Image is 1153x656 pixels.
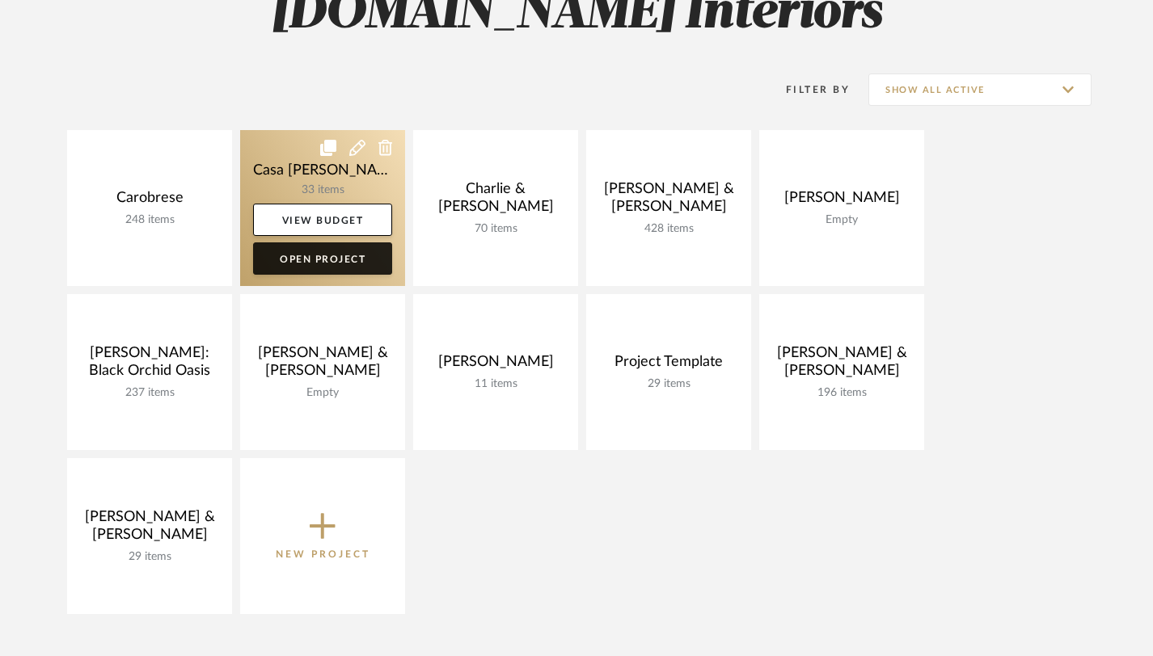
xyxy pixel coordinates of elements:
div: 248 items [80,213,219,227]
div: Filter By [765,82,850,98]
div: [PERSON_NAME] [772,189,911,213]
div: Empty [772,213,911,227]
div: 11 items [426,377,565,391]
div: [PERSON_NAME] & [PERSON_NAME] [80,508,219,550]
div: Carobrese [80,189,219,213]
button: New Project [240,458,405,614]
div: 237 items [80,386,219,400]
div: [PERSON_NAME] & [PERSON_NAME] [253,344,392,386]
div: 29 items [599,377,738,391]
div: [PERSON_NAME]: Black Orchid Oasis [80,344,219,386]
div: Project Template [599,353,738,377]
div: [PERSON_NAME] & [PERSON_NAME] [772,344,911,386]
div: 70 items [426,222,565,236]
a: Open Project [253,242,392,275]
div: Charlie & [PERSON_NAME] [426,180,565,222]
a: View Budget [253,204,392,236]
p: New Project [276,546,370,562]
div: 196 items [772,386,911,400]
div: 428 items [599,222,738,236]
div: [PERSON_NAME] & [PERSON_NAME] [599,180,738,222]
div: 29 items [80,550,219,564]
div: Empty [253,386,392,400]
div: [PERSON_NAME] [426,353,565,377]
